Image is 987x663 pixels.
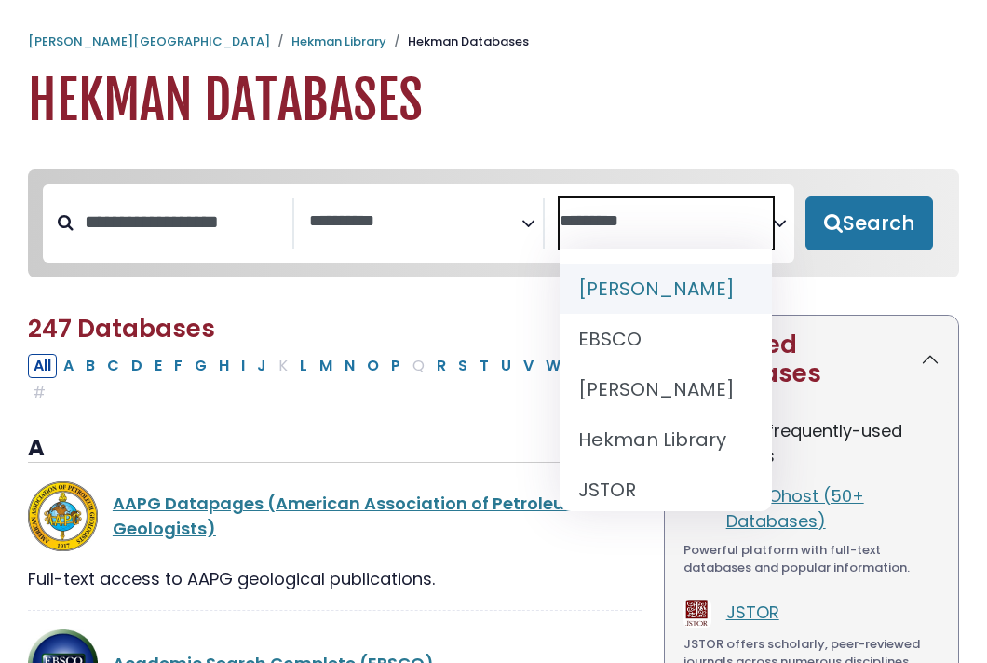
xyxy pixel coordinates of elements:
button: Filter Results J [251,354,272,378]
button: Filter Results W [540,354,566,378]
button: Filter Results E [149,354,168,378]
button: Filter Results T [474,354,494,378]
button: Filter Results L [294,354,313,378]
a: JSTOR [726,601,779,624]
button: Filter Results D [126,354,148,378]
button: All [28,354,57,378]
a: Hekman Library [291,33,386,50]
button: Filter Results H [213,354,235,378]
button: Filter Results F [169,354,188,378]
button: Filter Results M [314,354,338,378]
p: The most frequently-used databases [683,418,940,468]
nav: Search filters [28,169,959,277]
li: JSTOR [560,465,772,515]
input: Search database by title or keyword [74,207,292,237]
div: Alpha-list to filter by first letter of database name [28,353,631,403]
button: Filter Results R [431,354,452,378]
nav: breadcrumb [28,33,959,51]
textarea: Search [309,212,522,232]
h1: Hekman Databases [28,70,959,132]
li: Hekman Databases [386,33,529,51]
li: [PERSON_NAME] [560,364,772,414]
a: AAPG Datapages (American Association of Petroleum Geologists) [113,492,582,540]
button: Filter Results B [80,354,101,378]
li: EBSCO [560,314,772,364]
button: Filter Results I [236,354,250,378]
textarea: Search [560,212,773,232]
button: Filter Results N [339,354,360,378]
h3: A [28,435,642,463]
a: [PERSON_NAME][GEOGRAPHIC_DATA] [28,33,270,50]
button: Filter Results G [189,354,212,378]
li: [PERSON_NAME] [560,264,772,314]
button: Filter Results A [58,354,79,378]
div: Full-text access to AAPG geological publications. [28,566,642,591]
button: Featured Databases [665,316,958,403]
button: Filter Results S [453,354,473,378]
button: Filter Results O [361,354,385,378]
button: Filter Results P [385,354,406,378]
button: Filter Results C [101,354,125,378]
li: Hekman Library [560,414,772,465]
button: Submit for Search Results [805,196,933,250]
button: Filter Results U [495,354,517,378]
div: Powerful platform with full-text databases and popular information. [683,541,940,577]
button: Filter Results V [518,354,539,378]
a: EBSCOhost (50+ Databases) [726,484,864,533]
span: 247 Databases [28,312,215,345]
